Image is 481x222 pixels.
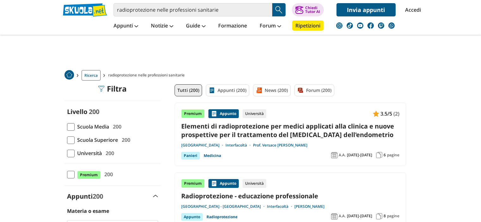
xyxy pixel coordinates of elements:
label: Livello [67,107,87,116]
div: Panieri [181,152,200,159]
img: Forum filtro contenuto [297,87,304,93]
span: 6 [384,153,386,158]
button: ChiediTutor AI [292,3,324,16]
a: Forum [258,21,283,32]
img: Cerca appunti, riassunti o versioni [274,5,284,15]
span: [DATE]-[DATE] [347,213,372,219]
div: Università [243,179,266,188]
a: Formazione [217,21,249,32]
a: Prof. Versace [PERSON_NAME] [253,143,307,148]
span: 3.5/5 [380,110,392,118]
img: Appunti contenuto [211,180,217,187]
div: Premium [181,179,205,188]
a: Guide [184,21,207,32]
div: Appunto [208,179,239,188]
label: Materia o esame [67,207,109,214]
span: pagine [387,213,399,219]
img: Appunti filtro contenuto [209,87,215,93]
span: A.A. [339,213,346,219]
span: 200 [93,192,103,201]
button: Search Button [272,3,286,16]
img: Filtra filtri mobile [98,86,104,92]
span: 200 [89,107,99,116]
img: News filtro contenuto [256,87,262,93]
span: 200 [119,136,130,144]
span: 200 [102,170,113,178]
a: Forum (200) [294,84,334,96]
span: A.A. [339,153,346,158]
a: Radioprotezione [207,213,237,221]
a: Appunti [112,21,140,32]
a: [GEOGRAPHIC_DATA] - [GEOGRAPHIC_DATA] [181,204,267,209]
img: Pagine [376,152,382,158]
div: Appunto [181,213,203,221]
span: [DATE]-[DATE] [347,153,372,158]
span: 200 [103,149,114,157]
span: radioprotezione nelle professioni sanitarie [108,70,187,81]
img: Anno accademico [331,152,337,158]
a: Accedi [405,3,418,16]
img: Appunti contenuto [373,111,379,117]
img: Pagine [376,213,382,219]
a: Elementi di radioprotezione per medici applicati alla clinica e nuove prospettive per il trattame... [181,122,399,139]
a: Medicina [204,152,221,159]
span: Scuola Media [75,123,109,131]
div: Chiedi Tutor AI [305,6,320,14]
span: 8 [384,213,386,219]
a: Ricerca [82,70,101,81]
img: facebook [367,22,374,29]
div: Filtra [98,84,127,93]
a: News (200) [253,84,291,96]
span: (2) [393,110,399,118]
img: tiktok [347,22,353,29]
a: [PERSON_NAME] [294,204,324,209]
span: Scuola Superiore [75,136,118,144]
a: Invia appunti [336,3,396,16]
img: Apri e chiudi sezione [153,195,158,197]
a: Tutti (200) [175,84,202,96]
img: twitch [378,22,384,29]
img: instagram [336,22,342,29]
input: Cerca appunti, riassunti o versioni [114,3,272,16]
img: Home [65,70,74,80]
a: Notizie [149,21,175,32]
span: Università [75,149,102,157]
a: Radioprotezione - educazione professionale [181,192,399,200]
img: Appunti contenuto [211,111,217,117]
a: Appunti (200) [206,84,249,96]
span: Premium [77,171,101,179]
img: youtube [357,22,363,29]
img: WhatsApp [388,22,395,29]
img: Anno accademico [331,213,337,219]
a: Home [65,70,74,81]
span: 200 [110,123,121,131]
a: Ripetizioni [292,21,324,31]
div: Università [243,109,266,118]
div: Appunto [208,109,239,118]
a: [GEOGRAPHIC_DATA] [181,143,225,148]
a: Interfacoltà [267,204,294,209]
span: pagine [387,153,399,158]
a: Interfacoltà [225,143,253,148]
div: Premium [181,109,205,118]
label: Appunti [67,192,103,201]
